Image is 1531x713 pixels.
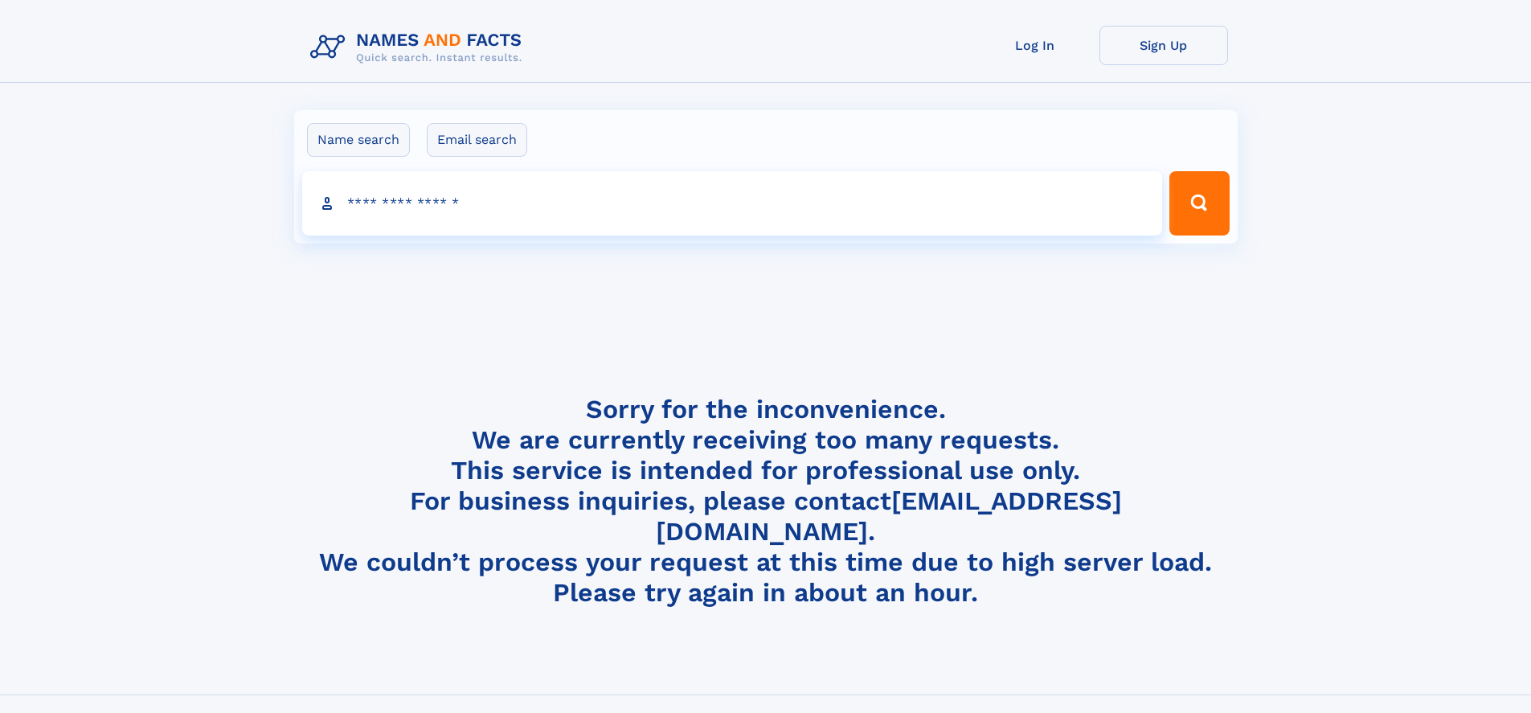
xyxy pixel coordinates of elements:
[1169,171,1229,236] button: Search Button
[971,26,1099,65] a: Log In
[302,171,1163,236] input: search input
[304,26,535,69] img: Logo Names and Facts
[656,486,1122,547] a: [EMAIL_ADDRESS][DOMAIN_NAME]
[1099,26,1228,65] a: Sign Up
[307,123,410,157] label: Name search
[427,123,527,157] label: Email search
[304,394,1228,609] h4: Sorry for the inconvenience. We are currently receiving too many requests. This service is intend...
